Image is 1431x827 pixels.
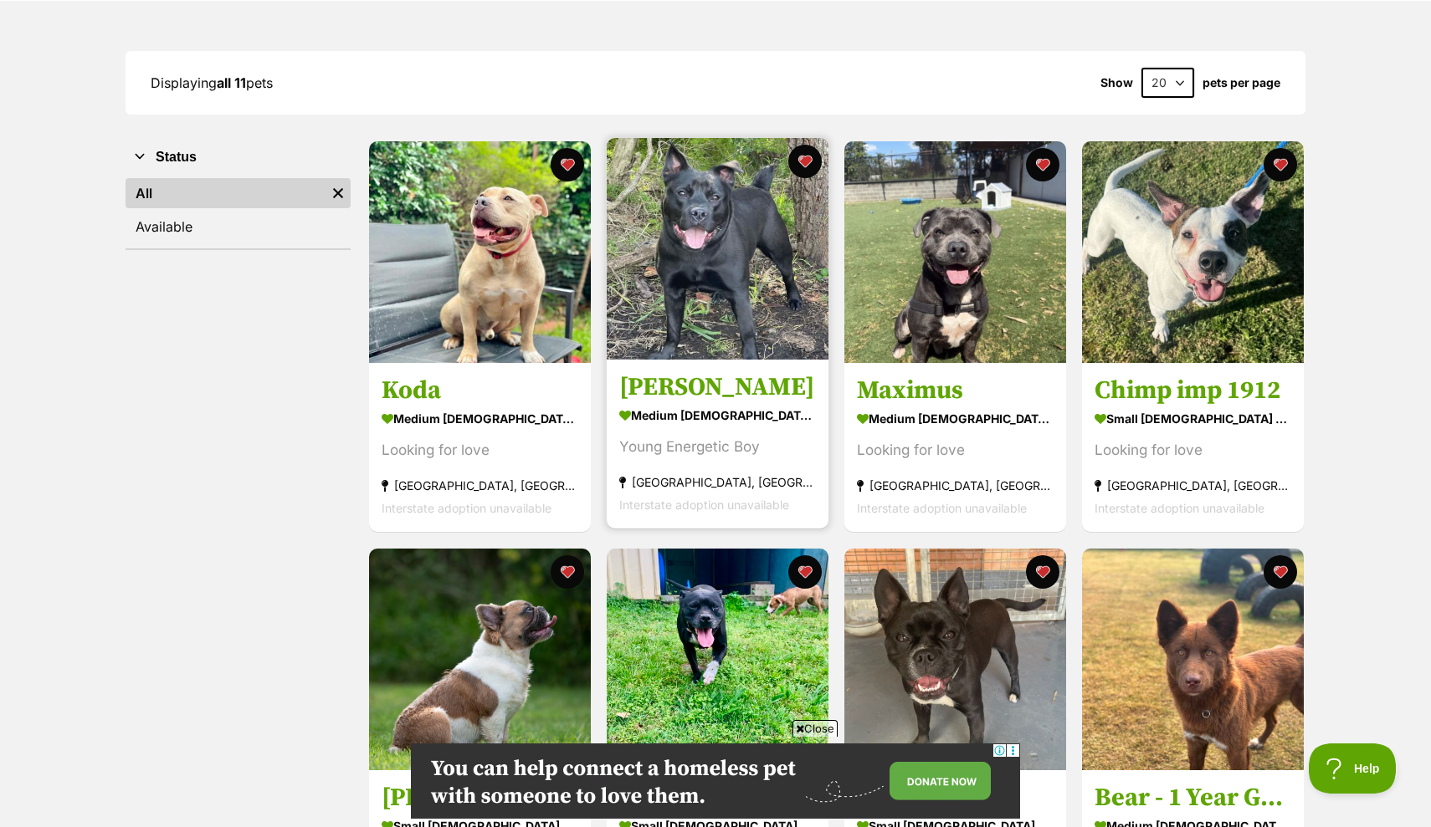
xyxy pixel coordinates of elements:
[857,475,1054,498] div: [GEOGRAPHIC_DATA], [GEOGRAPHIC_DATA]
[151,74,273,91] span: Displaying pets
[382,440,578,462] div: Looking for love
[1026,555,1059,589] button: favourite
[619,436,816,459] div: Young Energetic Boy
[1095,475,1291,498] div: [GEOGRAPHIC_DATA], [GEOGRAPHIC_DATA]
[1095,440,1291,462] div: Looking for love
[1264,555,1297,589] button: favourite
[126,146,351,168] button: Status
[126,175,351,248] div: Status
[857,407,1054,431] div: medium [DEMOGRAPHIC_DATA] Dog
[1095,407,1291,431] div: small [DEMOGRAPHIC_DATA] Dog
[607,360,828,529] a: [PERSON_NAME] medium [DEMOGRAPHIC_DATA] Dog Young Energetic Boy [GEOGRAPHIC_DATA], [GEOGRAPHIC_DA...
[619,372,816,404] h3: [PERSON_NAME]
[369,363,591,533] a: Koda medium [DEMOGRAPHIC_DATA] Dog Looking for love [GEOGRAPHIC_DATA], [GEOGRAPHIC_DATA] Intersta...
[1264,148,1297,181] button: favourite
[382,502,551,516] span: Interstate adoption unavailable
[551,148,584,181] button: favourite
[551,555,584,589] button: favourite
[792,720,838,737] span: Close
[619,404,816,428] div: medium [DEMOGRAPHIC_DATA] Dog
[857,502,1027,516] span: Interstate adoption unavailable
[1309,743,1398,794] iframe: Help Scout Beacon - Open
[382,782,578,814] h3: [PERSON_NAME]
[126,178,326,208] a: All
[857,375,1054,407] h3: Maximus
[382,475,578,498] div: [GEOGRAPHIC_DATA], [GEOGRAPHIC_DATA]
[788,145,822,178] button: favourite
[607,138,828,360] img: Spencer
[788,555,822,589] button: favourite
[619,472,816,494] div: [GEOGRAPHIC_DATA], [GEOGRAPHIC_DATA]
[411,743,1020,819] iframe: Advertisement
[619,498,789,513] span: Interstate adoption unavailable
[369,549,591,770] img: Woody
[844,141,1066,363] img: Maximus
[1026,148,1059,181] button: favourite
[1095,502,1264,516] span: Interstate adoption unavailable
[369,141,591,363] img: Koda
[1203,76,1280,89] label: pets per page
[1082,549,1304,770] img: Bear - 1 Year German Shepherd X
[1100,76,1133,89] span: Show
[1082,141,1304,363] img: Chimp imp 1912
[217,74,246,91] strong: all 11
[1082,363,1304,533] a: Chimp imp 1912 small [DEMOGRAPHIC_DATA] Dog Looking for love [GEOGRAPHIC_DATA], [GEOGRAPHIC_DATA]...
[857,440,1054,462] div: Looking for love
[844,363,1066,533] a: Maximus medium [DEMOGRAPHIC_DATA] Dog Looking for love [GEOGRAPHIC_DATA], [GEOGRAPHIC_DATA] Inter...
[1095,782,1291,814] h3: Bear - 1 Year German Shepherd X
[326,178,351,208] a: Remove filter
[126,212,351,242] a: Available
[382,375,578,407] h3: Koda
[382,407,578,431] div: medium [DEMOGRAPHIC_DATA] Dog
[844,549,1066,770] img: Suzie
[1095,375,1291,407] h3: Chimp imp 1912
[607,549,828,770] img: Remmy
